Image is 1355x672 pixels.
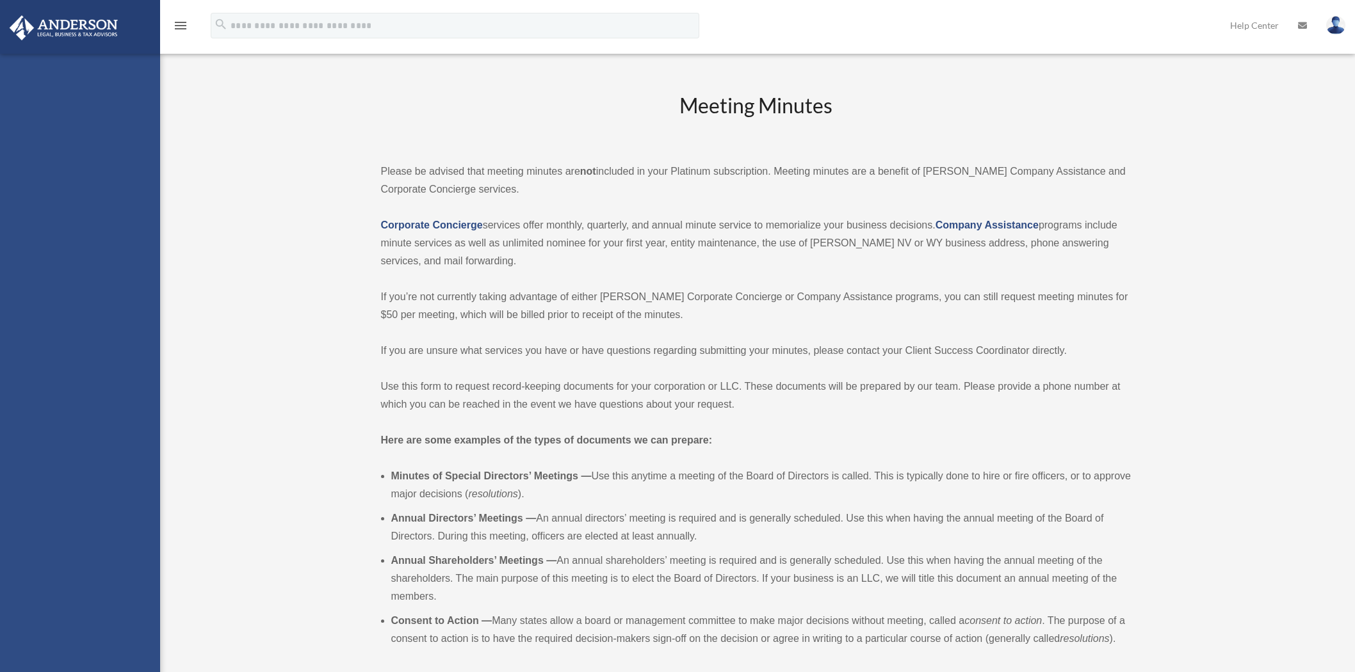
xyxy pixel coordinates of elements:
li: An annual directors’ meeting is required and is generally scheduled. Use this when having the ann... [391,509,1132,545]
em: resolutions [1060,633,1109,644]
em: consent to [964,615,1012,626]
b: Annual Directors’ Meetings — [391,513,537,524]
img: Anderson Advisors Platinum Portal [6,15,122,40]
strong: Here are some examples of the types of documents we can prepare: [381,435,713,445]
p: If you are unsure what services you have or have questions regarding submitting your minutes, ple... [381,342,1132,360]
p: Use this form to request record-keeping documents for your corporation or LLC. These documents wi... [381,378,1132,413]
li: An annual shareholders’ meeting is required and is generally scheduled. Use this when having the ... [391,552,1132,605]
img: User Pic [1326,16,1345,35]
p: services offer monthly, quarterly, and annual minute service to memorialize your business decisio... [381,216,1132,270]
i: search [214,17,228,31]
p: If you’re not currently taking advantage of either [PERSON_NAME] Corporate Concierge or Company A... [381,288,1132,324]
strong: not [580,166,596,177]
p: Please be advised that meeting minutes are included in your Platinum subscription. Meeting minute... [381,163,1132,198]
i: menu [173,18,188,33]
li: Many states allow a board or management committee to make major decisions without meeting, called... [391,612,1132,648]
b: Minutes of Special Directors’ Meetings — [391,470,592,481]
a: Company Assistance [936,220,1039,230]
a: Corporate Concierge [381,220,483,230]
a: menu [173,22,188,33]
b: Annual Shareholders’ Meetings — [391,555,557,566]
b: Consent to Action — [391,615,492,626]
em: action [1015,615,1043,626]
h2: Meeting Minutes [381,92,1132,145]
li: Use this anytime a meeting of the Board of Directors is called. This is typically done to hire or... [391,467,1132,503]
em: resolutions [468,488,517,499]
